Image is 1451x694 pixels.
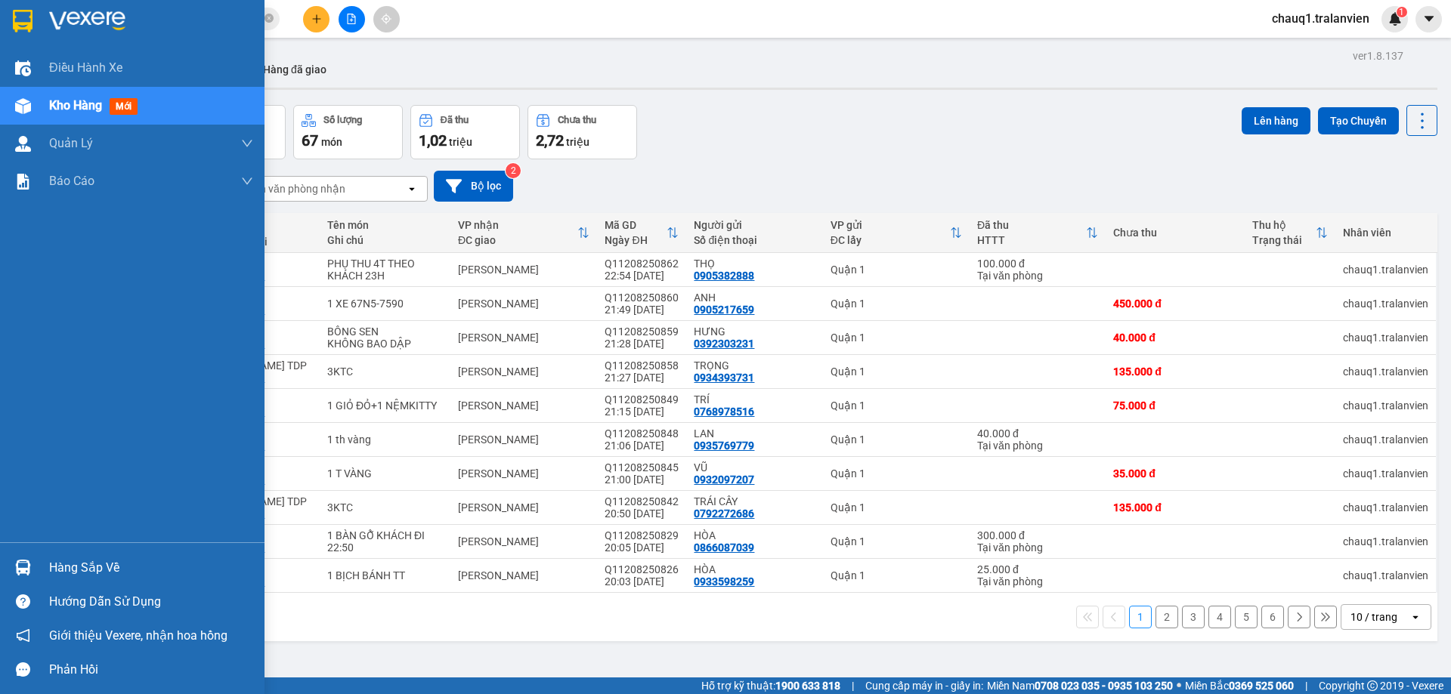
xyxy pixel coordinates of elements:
[458,467,589,480] div: [PERSON_NAME]
[694,529,815,541] div: HÒA
[1185,677,1294,694] span: Miền Bắc
[458,234,577,246] div: ĐC giao
[970,213,1106,253] th: Toggle SortBy
[1409,611,1422,623] svg: open
[327,569,443,581] div: 1 BỊCH BÁNH TT
[694,440,754,452] div: 0935769779
[536,131,564,150] span: 2,72
[1343,467,1428,480] div: chauq1.tralanvien
[1113,298,1237,310] div: 450.000 đ
[1318,107,1399,134] button: Tạo Chuyến
[987,677,1173,694] span: Miền Nam
[458,219,577,231] div: VP nhận
[605,461,679,473] div: Q11208250845
[327,219,443,231] div: Tên món
[694,507,754,520] div: 0792272686
[241,181,345,196] div: Chọn văn phòng nhận
[831,467,962,480] div: Quận 1
[605,440,679,452] div: 21:06 [DATE]
[558,115,596,125] div: Chưa thu
[1343,501,1428,514] div: chauq1.tralanvien
[127,57,208,69] b: [DOMAIN_NAME]
[327,234,443,246] div: Ghi chú
[694,270,754,282] div: 0905382888
[410,105,520,159] button: Đã thu1,02 triệu
[694,495,815,507] div: TRÁI CÂY
[605,473,679,486] div: 21:00 [DATE]
[16,662,30,677] span: message
[605,406,679,418] div: 21:15 [DATE]
[605,325,679,338] div: Q11208250859
[49,134,93,153] span: Quản Lý
[597,213,686,253] th: Toggle SortBy
[458,501,589,514] div: [PERSON_NAME]
[694,291,815,304] div: ANH
[1343,399,1428,412] div: chauq1.tralanvien
[605,393,679,406] div: Q11208250849
[605,359,679,372] div: Q11208250858
[1397,7,1407,17] sup: 1
[93,22,150,171] b: Trà Lan Viên - Gửi khách hàng
[1343,535,1428,547] div: chauq1.tralanvien
[1035,680,1173,692] strong: 0708 023 035 - 0935 103 250
[1343,569,1428,581] div: chauq1.tralanvien
[458,332,589,344] div: [PERSON_NAME]
[381,14,391,24] span: aim
[1350,609,1397,625] div: 10 / trang
[327,529,443,554] div: 1 BÀN GỖ KHÁCH ĐI 22:50
[1113,332,1237,344] div: 40.000 đ
[373,6,400,32] button: aim
[694,427,815,440] div: LAN
[605,575,679,588] div: 20:03 [DATE]
[1305,677,1307,694] span: |
[49,171,94,190] span: Báo cáo
[1399,7,1404,17] span: 1
[49,98,102,113] span: Kho hàng
[831,219,950,231] div: VP gửi
[327,338,443,350] div: KHÔNG BAO DẬP
[977,541,1098,554] div: Tại văn phòng
[1343,332,1428,344] div: chauq1.tralanvien
[15,136,31,152] img: warehouse-icon
[434,171,513,202] button: Bộ lọc
[1182,606,1205,628] button: 3
[694,338,754,350] div: 0392303231
[605,304,679,316] div: 21:49 [DATE]
[49,591,253,613] div: Hướng dẫn sử dụng
[605,258,679,270] div: Q11208250862
[977,427,1098,440] div: 40.000 đ
[1353,48,1403,64] div: ver 1.8.137
[506,163,521,178] sup: 2
[831,399,962,412] div: Quận 1
[1242,107,1310,134] button: Lên hàng
[605,427,679,440] div: Q11208250848
[110,98,138,115] span: mới
[694,575,754,588] div: 0933598259
[327,467,443,480] div: 1 T VÀNG
[1208,606,1231,628] button: 4
[694,461,815,473] div: VŨ
[1343,264,1428,276] div: chauq1.tralanvien
[1343,433,1428,446] div: chauq1.tralanvien
[441,115,469,125] div: Đã thu
[977,270,1098,282] div: Tại văn phòng
[1261,606,1284,628] button: 6
[1367,680,1378,691] span: copyright
[49,659,253,681] div: Phản hồi
[694,219,815,231] div: Người gửi
[327,501,443,514] div: 3KTC
[1343,227,1428,239] div: Nhân viên
[419,131,447,150] span: 1,02
[775,680,840,692] strong: 1900 633 818
[1343,298,1428,310] div: chauq1.tralanvien
[977,219,1086,231] div: Đã thu
[449,136,472,148] span: triệu
[1415,6,1442,32] button: caret-down
[346,14,357,24] span: file-add
[831,569,962,581] div: Quận 1
[1129,606,1152,628] button: 1
[694,234,815,246] div: Số điện thoại
[15,174,31,190] img: solution-icon
[311,14,322,24] span: plus
[977,575,1098,588] div: Tại văn phòng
